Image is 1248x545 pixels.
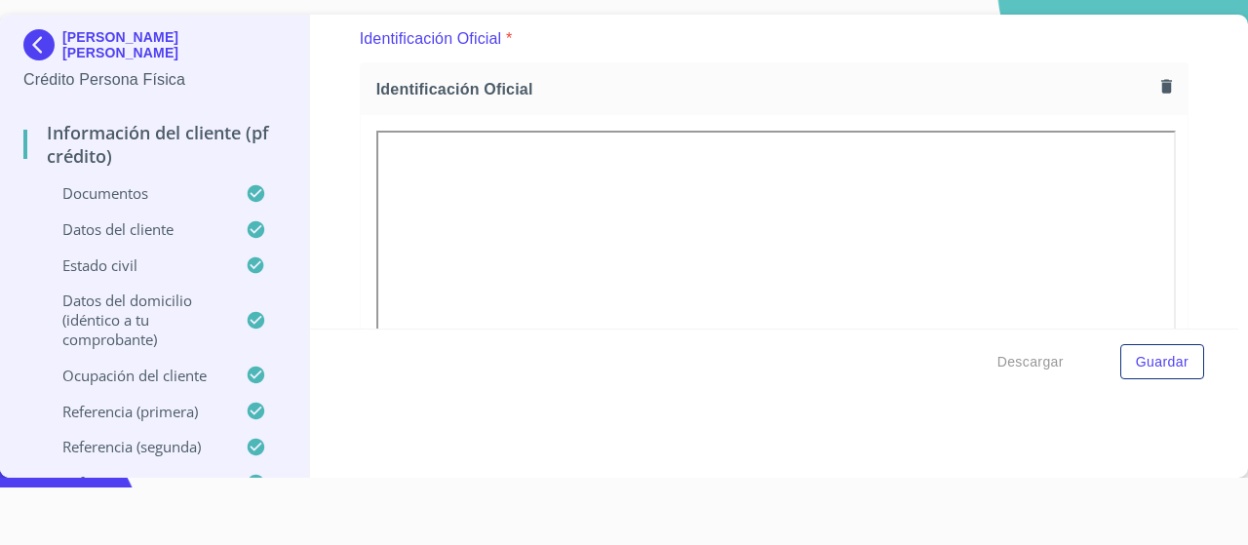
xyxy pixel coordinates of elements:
img: Docupass spot blue [23,29,62,60]
p: Datos del domicilio (idéntico a tu comprobante) [23,291,246,349]
p: Ocupación del Cliente [23,366,246,385]
p: Referencia (tercera) [23,473,246,492]
span: Identificación Oficial [376,79,1153,99]
div: [PERSON_NAME] [PERSON_NAME] [23,29,286,68]
p: Documentos [23,183,246,203]
p: Referencia (segunda) [23,437,246,456]
span: Descargar [997,350,1064,374]
p: Identificación Oficial [360,27,502,51]
p: Datos del cliente [23,219,246,239]
button: Guardar [1120,344,1204,380]
p: [PERSON_NAME] [PERSON_NAME] [62,29,286,60]
p: Información del cliente (PF crédito) [23,121,286,168]
button: Descargar [990,344,1072,380]
p: Referencia (primera) [23,402,246,421]
p: Crédito Persona Física [23,68,286,92]
p: Estado Civil [23,255,246,275]
span: Guardar [1136,350,1189,374]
